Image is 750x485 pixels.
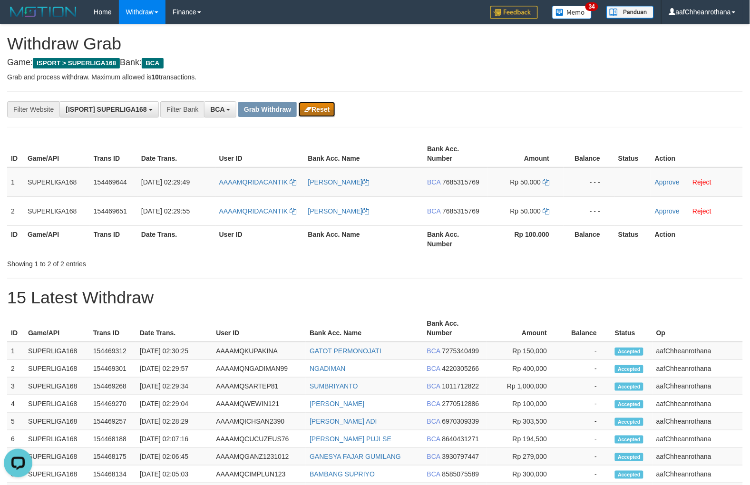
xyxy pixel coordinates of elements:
[427,178,440,186] span: BCA
[310,347,381,355] a: GATOT PERMONOJATI
[561,360,611,378] td: -
[487,466,562,483] td: Rp 300,000
[219,207,297,215] a: AAAAMQRIDACANTIK
[442,207,479,215] span: Copy 7685315769 to clipboard
[653,430,743,448] td: aafChheanrothana
[24,395,89,413] td: SUPERLIGA168
[615,418,643,426] span: Accepted
[427,417,440,425] span: BCA
[427,435,440,443] span: BCA
[310,435,391,443] a: [PERSON_NAME] PUJI SE
[310,365,345,372] a: NGADIMAN
[427,207,440,215] span: BCA
[7,101,59,117] div: Filter Website
[137,140,215,167] th: Date Trans.
[653,342,743,360] td: aafChheanrothana
[7,395,24,413] td: 4
[487,342,562,360] td: Rp 150,000
[136,413,213,430] td: [DATE] 02:28:29
[204,101,236,117] button: BCA
[442,417,479,425] span: Copy 6970309339 to clipboard
[89,342,136,360] td: 154469312
[427,382,440,390] span: BCA
[94,178,127,186] span: 154469644
[219,178,297,186] a: AAAAMQRIDACANTIK
[24,448,89,466] td: SUPERLIGA168
[136,430,213,448] td: [DATE] 02:07:16
[7,196,24,225] td: 2
[423,315,487,342] th: Bank Acc. Number
[212,315,306,342] th: User ID
[151,73,159,81] strong: 10
[308,178,370,186] a: [PERSON_NAME]
[299,102,335,117] button: Reset
[653,466,743,483] td: aafChheanrothana
[141,178,190,186] span: [DATE] 02:29:49
[7,225,24,252] th: ID
[24,140,90,167] th: Game/API
[89,378,136,395] td: 154469268
[7,255,305,269] div: Showing 1 to 2 of 2 entries
[614,140,651,167] th: Status
[7,140,24,167] th: ID
[24,315,89,342] th: Game/API
[423,140,487,167] th: Bank Acc. Number
[89,395,136,413] td: 154469270
[615,436,643,444] span: Accepted
[561,466,611,483] td: -
[304,225,424,252] th: Bank Acc. Name
[89,430,136,448] td: 154468188
[510,207,541,215] span: Rp 50.000
[160,101,204,117] div: Filter Bank
[33,58,120,68] span: ISPORT > SUPERLIGA168
[89,466,136,483] td: 154468134
[7,58,743,68] h4: Game: Bank:
[219,178,288,186] span: AAAAMQRIDACANTIK
[614,225,651,252] th: Status
[7,430,24,448] td: 6
[615,453,643,461] span: Accepted
[7,34,743,53] h1: Withdraw Grab
[427,365,440,372] span: BCA
[141,207,190,215] span: [DATE] 02:29:55
[653,395,743,413] td: aafChheanrothana
[564,140,614,167] th: Balance
[487,225,564,252] th: Rp 100.000
[212,342,306,360] td: AAAAMQKUPAKINA
[24,360,89,378] td: SUPERLIGA168
[615,348,643,356] span: Accepted
[561,413,611,430] td: -
[487,413,562,430] td: Rp 303,500
[24,466,89,483] td: SUPERLIGA168
[427,470,440,478] span: BCA
[89,448,136,466] td: 154468175
[510,178,541,186] span: Rp 50.000
[212,395,306,413] td: AAAAMQWEWIN121
[442,178,479,186] span: Copy 7685315769 to clipboard
[564,196,614,225] td: - - -
[136,360,213,378] td: [DATE] 02:29:57
[24,413,89,430] td: SUPERLIGA168
[90,140,137,167] th: Trans ID
[487,448,562,466] td: Rp 279,000
[66,106,146,113] span: [ISPORT] SUPERLIGA168
[442,382,479,390] span: Copy 1011712822 to clipboard
[136,466,213,483] td: [DATE] 02:05:03
[442,435,479,443] span: Copy 8640431271 to clipboard
[7,72,743,82] p: Grab and process withdraw. Maximum allowed is transactions.
[487,140,564,167] th: Amount
[442,470,479,478] span: Copy 8585075589 to clipboard
[4,4,32,32] button: Open LiveChat chat widget
[487,395,562,413] td: Rp 100,000
[442,365,479,372] span: Copy 4220305266 to clipboard
[655,207,680,215] a: Approve
[693,207,712,215] a: Reject
[24,430,89,448] td: SUPERLIGA168
[238,102,297,117] button: Grab Withdraw
[7,315,24,342] th: ID
[693,178,712,186] a: Reject
[210,106,224,113] span: BCA
[24,225,90,252] th: Game/API
[136,448,213,466] td: [DATE] 02:06:45
[423,225,487,252] th: Bank Acc. Number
